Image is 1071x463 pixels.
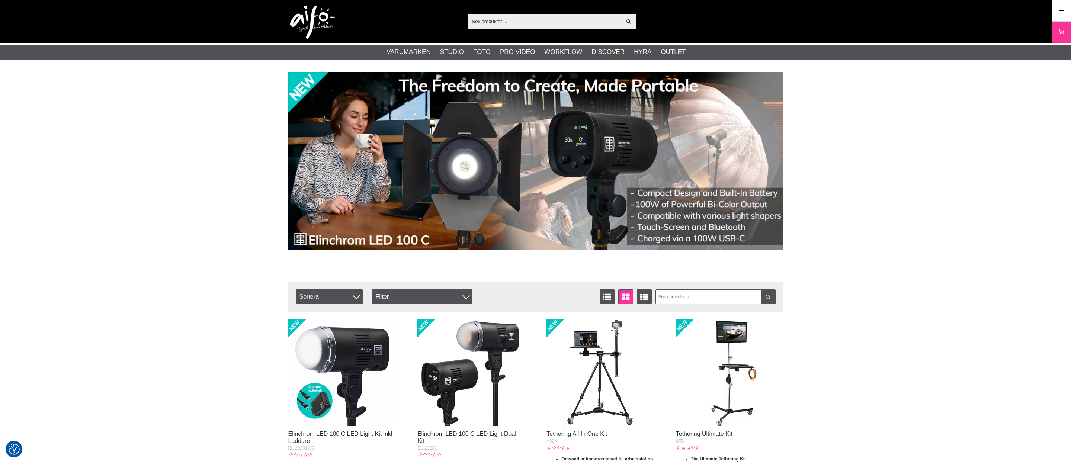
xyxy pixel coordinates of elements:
input: Sök produkter ... [468,16,622,27]
a: Fönstervisning [618,289,633,304]
span: UTK [676,438,685,444]
img: Tethering Ultimate Kit [676,319,783,426]
div: Kundbetyg: 0 [676,444,700,451]
a: Filtrera [761,289,776,304]
img: Elinchrom LED 100 C LED Light Kit inkl Laddare [288,319,395,426]
img: Elinchrom LED 100 C LED Light Dual Kit [417,319,525,426]
a: Elinchrom LED 100 C LED Light Kit inkl Laddare [288,431,392,444]
div: Filter [372,289,472,304]
span: Sortera [296,289,363,304]
a: Tethering All In One Kit [546,431,607,437]
a: Varumärken [387,47,431,57]
span: EL-20202 [417,446,437,451]
a: Discover [591,47,625,57]
span: EL-20201WC [288,446,315,451]
a: Foto [473,47,491,57]
div: Kundbetyg: 0 [417,451,441,458]
img: Revisit consent button [9,444,20,455]
a: Listvisning [600,289,615,304]
button: Samtyckesinställningar [9,443,20,456]
a: Tethering Ultimate Kit [676,431,732,437]
a: Workflow [544,47,582,57]
a: Studio [440,47,464,57]
img: Tethering All In One Kit [546,319,654,426]
a: Elinchrom LED 100 C LED Light Dual Kit [417,431,516,444]
a: Utökad listvisning [637,289,652,304]
div: Kundbetyg: 0 [288,451,312,458]
input: Sök i artikellista ... [655,289,776,304]
div: Kundbetyg: 0 [546,444,570,451]
strong: Omvandlar kamerastativet till arbetsstation [561,456,653,462]
a: Outlet [661,47,686,57]
img: Annons:002 banner-elin-led100c11390x.jpg [288,72,783,250]
span: AIOK [546,438,557,444]
img: logo.png [290,6,335,39]
strong: The Ultimate Tethering Kit [691,456,746,462]
a: Hyra [634,47,651,57]
a: Pro Video [500,47,535,57]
